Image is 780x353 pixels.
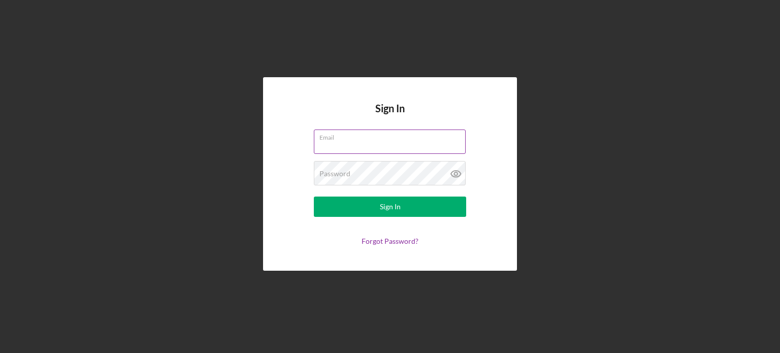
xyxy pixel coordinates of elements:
[375,103,405,130] h4: Sign In
[380,197,401,217] div: Sign In
[319,170,350,178] label: Password
[362,237,418,245] a: Forgot Password?
[319,130,466,141] label: Email
[314,197,466,217] button: Sign In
